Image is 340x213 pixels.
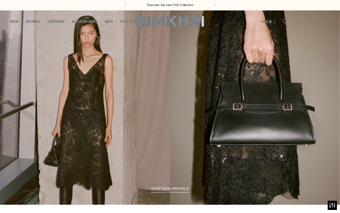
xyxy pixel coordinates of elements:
[279,15,291,28] a: Open search modal
[10,15,18,28] a: NEW
[120,15,136,28] a: EXPLORE
[151,186,189,192] a: shop new arrivals
[305,15,317,28] a: Wishlist
[327,18,333,24] span: 0
[105,15,113,28] a: MEN
[318,15,330,28] a: Open cart modal
[136,15,204,27] a: SIMKHAI
[26,15,40,28] a: WOMEN
[292,15,304,28] a: Go to the account page
[72,15,98,28] a: ACCESSORIES
[261,15,277,28] button: USD $
[47,15,64,28] a: DRESSES
[147,3,194,8] a: Discover the new Fall Collection
[151,186,189,191] span: shop new arrivals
